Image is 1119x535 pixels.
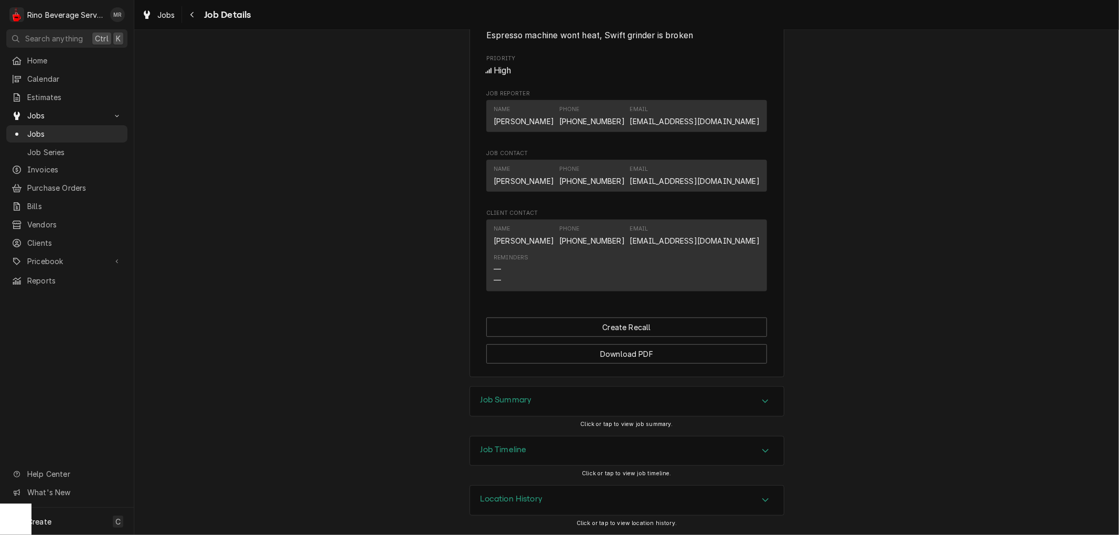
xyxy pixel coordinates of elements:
[201,8,251,22] span: Job Details
[486,90,767,137] div: Job Reporter
[27,256,106,267] span: Pricebook
[110,7,125,22] div: MR
[559,165,625,186] div: Phone
[630,165,648,173] div: Email
[494,176,554,187] div: [PERSON_NAME]
[486,64,767,77] div: High
[6,234,127,252] a: Clients
[486,29,767,42] span: Reason For Call
[486,149,767,196] div: Job Contact
[559,105,580,114] div: Phone
[486,209,767,217] span: Client Contact
[630,105,760,126] div: Email
[6,272,127,289] a: Reports
[6,161,127,178] a: Invoices
[559,236,625,245] a: [PHONE_NUMBER]
[470,386,784,417] div: Job Summary
[486,209,767,296] div: Client Contact
[116,33,121,44] span: K
[494,165,554,186] div: Name
[486,160,767,196] div: Job Contact List
[27,128,122,139] span: Jobs
[27,487,121,498] span: What's New
[95,33,109,44] span: Ctrl
[630,177,760,185] a: [EMAIL_ADDRESS][DOMAIN_NAME]
[6,52,127,69] a: Home
[486,30,693,40] span: Espresso machine wont heat, Swift grinder is broken
[184,6,201,23] button: Navigate back
[486,160,767,192] div: Contact
[6,216,127,233] a: Vendors
[486,220,767,291] div: Contact
[6,29,127,48] button: Search anythingCtrlK
[27,9,104,20] div: Rino Beverage Service
[9,7,24,22] div: R
[580,421,673,428] span: Click or tap to view job summary.
[494,235,554,246] div: [PERSON_NAME]
[470,486,784,515] button: Accordion Details Expand Trigger
[470,436,784,466] div: Accordion Header
[559,117,625,126] a: [PHONE_NUMBER]
[6,198,127,215] a: Bills
[470,436,784,466] div: Job Timeline
[6,70,127,88] a: Calendar
[486,100,767,137] div: Job Reporter List
[9,7,24,22] div: Rino Beverage Service's Avatar
[630,105,648,114] div: Email
[27,275,122,286] span: Reports
[577,520,677,527] span: Click or tap to view location history.
[494,225,554,246] div: Name
[494,275,501,286] div: —
[486,54,767,63] span: Priority
[6,253,127,270] a: Go to Pricebook
[470,387,784,416] div: Accordion Header
[630,225,648,233] div: Email
[494,165,510,173] div: Name
[27,237,122,248] span: Clients
[27,147,122,158] span: Job Series
[25,33,83,44] span: Search anything
[486,318,767,364] div: Button Group
[110,7,125,22] div: Melissa Rinehart's Avatar
[470,387,784,416] button: Accordion Details Expand Trigger
[6,144,127,161] a: Job Series
[486,149,767,158] span: Job Contact
[494,264,501,275] div: —
[559,165,580,173] div: Phone
[494,105,510,114] div: Name
[137,6,179,24] a: Jobs
[630,236,760,245] a: [EMAIL_ADDRESS][DOMAIN_NAME]
[481,395,532,405] h3: Job Summary
[27,110,106,121] span: Jobs
[27,219,122,230] span: Vendors
[486,318,767,337] button: Create Recall
[27,468,121,479] span: Help Center
[27,164,122,175] span: Invoices
[6,484,127,501] a: Go to What's New
[6,107,127,124] a: Go to Jobs
[157,9,175,20] span: Jobs
[6,179,127,196] a: Purchase Orders
[481,494,543,504] h3: Location History
[470,486,784,515] div: Accordion Header
[559,177,625,185] a: [PHONE_NUMBER]
[559,225,625,246] div: Phone
[486,100,767,132] div: Contact
[27,182,122,193] span: Purchase Orders
[582,470,671,477] span: Click or tap to view job timeline.
[470,485,784,516] div: Location History
[494,254,528,262] div: Reminders
[27,201,122,212] span: Bills
[494,225,510,233] div: Name
[27,73,122,84] span: Calendar
[486,90,767,98] span: Job Reporter
[494,254,528,286] div: Reminders
[630,165,760,186] div: Email
[559,225,580,233] div: Phone
[486,318,767,337] div: Button Group Row
[486,220,767,296] div: Client Contact List
[6,89,127,106] a: Estimates
[630,225,760,246] div: Email
[6,465,127,483] a: Go to Help Center
[486,54,767,77] div: Priority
